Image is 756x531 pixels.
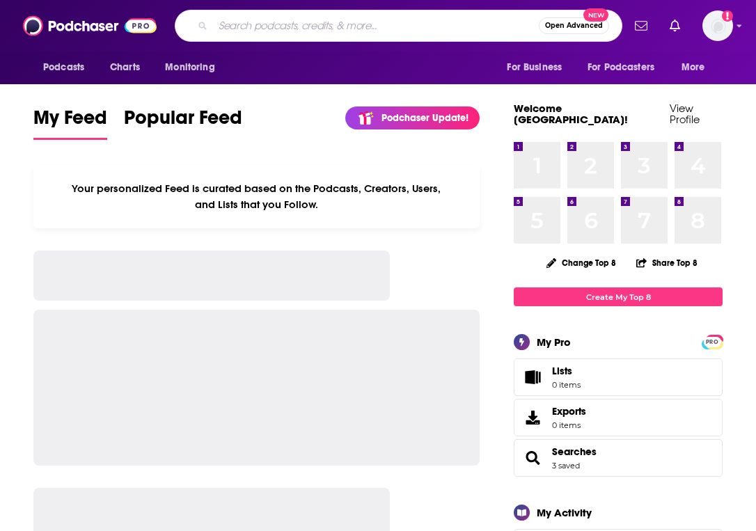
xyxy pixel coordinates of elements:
[670,102,700,126] a: View Profile
[124,106,242,140] a: Popular Feed
[704,336,720,347] a: PRO
[33,54,102,81] button: open menu
[514,439,723,477] span: Searches
[702,10,733,41] span: Logged in as dkcsports
[175,10,622,42] div: Search podcasts, credits, & more...
[519,408,546,427] span: Exports
[578,54,675,81] button: open menu
[514,102,628,126] a: Welcome [GEOGRAPHIC_DATA]!
[519,367,546,387] span: Lists
[33,165,480,228] div: Your personalized Feed is curated based on the Podcasts, Creators, Users, and Lists that you Follow.
[588,58,654,77] span: For Podcasters
[552,365,581,377] span: Lists
[43,58,84,77] span: Podcasts
[537,335,571,349] div: My Pro
[583,8,608,22] span: New
[552,380,581,390] span: 0 items
[704,337,720,347] span: PRO
[381,112,468,124] p: Podchaser Update!
[539,17,609,34] button: Open AdvancedNew
[545,22,603,29] span: Open Advanced
[514,287,723,306] a: Create My Top 8
[552,445,597,458] a: Searches
[537,506,592,519] div: My Activity
[672,54,723,81] button: open menu
[507,58,562,77] span: For Business
[629,14,653,38] a: Show notifications dropdown
[636,249,698,276] button: Share Top 8
[110,58,140,77] span: Charts
[213,15,539,37] input: Search podcasts, credits, & more...
[552,405,586,418] span: Exports
[497,54,579,81] button: open menu
[33,106,107,140] a: My Feed
[124,106,242,138] span: Popular Feed
[552,461,580,470] a: 3 saved
[33,106,107,138] span: My Feed
[101,54,148,81] a: Charts
[519,448,546,468] a: Searches
[702,10,733,41] img: User Profile
[552,420,586,430] span: 0 items
[664,14,686,38] a: Show notifications dropdown
[514,399,723,436] a: Exports
[155,54,233,81] button: open menu
[702,10,733,41] button: Show profile menu
[23,13,157,39] img: Podchaser - Follow, Share and Rate Podcasts
[165,58,214,77] span: Monitoring
[682,58,705,77] span: More
[722,10,733,22] svg: Add a profile image
[538,254,624,271] button: Change Top 8
[514,358,723,396] a: Lists
[552,365,572,377] span: Lists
